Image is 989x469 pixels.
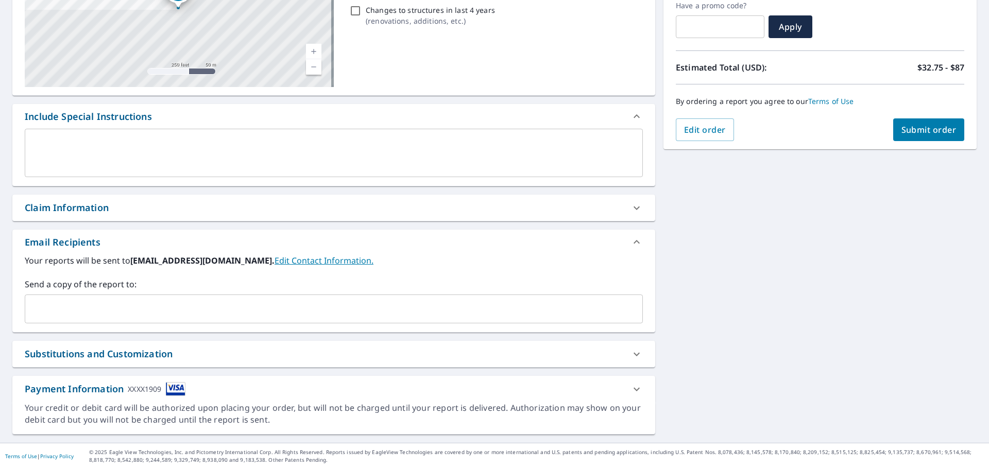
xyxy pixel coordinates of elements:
button: Submit order [893,118,965,141]
div: Email Recipients [25,235,100,249]
p: ( renovations, additions, etc. ) [366,15,495,26]
a: Privacy Policy [40,453,74,460]
div: Payment InformationXXXX1909cardImage [12,376,655,402]
a: EditContactInfo [275,255,373,266]
label: Your reports will be sent to [25,254,643,267]
p: Estimated Total (USD): [676,61,820,74]
div: Email Recipients [12,230,655,254]
p: © 2025 Eagle View Technologies, Inc. and Pictometry International Corp. All Rights Reserved. Repo... [89,448,984,464]
button: Edit order [676,118,734,141]
a: Terms of Use [5,453,37,460]
img: cardImage [166,382,185,396]
p: | [5,453,74,459]
span: Submit order [901,124,957,135]
span: Edit order [684,124,726,135]
div: Claim Information [12,195,655,221]
div: Include Special Instructions [25,110,152,124]
a: Terms of Use [808,96,854,106]
label: Have a promo code? [676,1,764,10]
span: Apply [777,21,804,32]
div: Your credit or debit card will be authorized upon placing your order, but will not be charged unt... [25,402,643,426]
div: Substitutions and Customization [25,347,173,361]
p: Changes to structures in last 4 years [366,5,495,15]
div: Substitutions and Customization [12,341,655,367]
div: XXXX1909 [128,382,161,396]
a: Current Level 17, Zoom Out [306,59,321,75]
div: Include Special Instructions [12,104,655,129]
label: Send a copy of the report to: [25,278,643,290]
p: By ordering a report you agree to our [676,97,964,106]
button: Apply [769,15,812,38]
p: $32.75 - $87 [917,61,964,74]
div: Claim Information [25,201,109,215]
div: Payment Information [25,382,185,396]
b: [EMAIL_ADDRESS][DOMAIN_NAME]. [130,255,275,266]
a: Current Level 17, Zoom In [306,44,321,59]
